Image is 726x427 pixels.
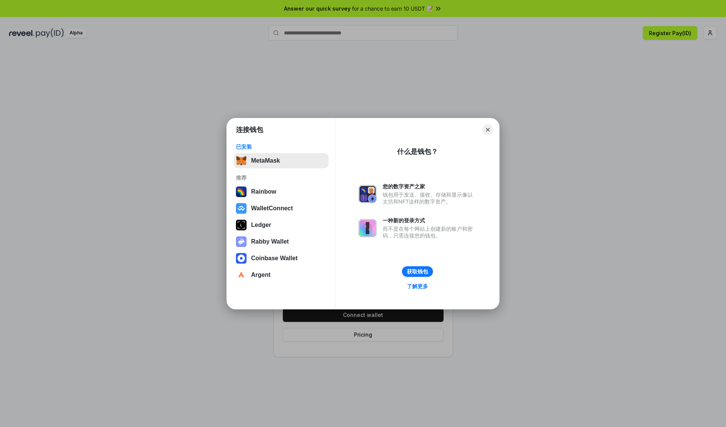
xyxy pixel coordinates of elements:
[402,281,433,291] a: 了解更多
[482,124,493,135] button: Close
[234,184,329,199] button: Rainbow
[251,272,271,278] div: Argent
[236,155,247,166] img: svg+xml,%3Csvg%20fill%3D%22none%22%20height%3D%2233%22%20viewBox%3D%220%200%2035%2033%22%20width%...
[234,217,329,233] button: Ledger
[383,225,476,239] div: 而不是在每个网站上创建新的账户和密码，只需连接您的钱包。
[383,191,476,205] div: 钱包用于发送、接收、存储和显示像以太坊和NFT这样的数字资产。
[358,185,377,203] img: svg+xml,%3Csvg%20xmlns%3D%22http%3A%2F%2Fwww.w3.org%2F2000%2Fsvg%22%20fill%3D%22none%22%20viewBox...
[236,203,247,214] img: svg+xml,%3Csvg%20width%3D%2228%22%20height%3D%2228%22%20viewBox%3D%220%200%2028%2028%22%20fill%3D...
[234,251,329,266] button: Coinbase Wallet
[251,222,271,228] div: Ledger
[234,234,329,249] button: Rabby Wallet
[234,267,329,283] button: Argent
[397,147,438,156] div: 什么是钱包？
[358,219,377,237] img: svg+xml,%3Csvg%20xmlns%3D%22http%3A%2F%2Fwww.w3.org%2F2000%2Fsvg%22%20fill%3D%22none%22%20viewBox...
[402,266,433,277] button: 获取钱包
[407,268,428,275] div: 获取钱包
[236,270,247,280] img: svg+xml,%3Csvg%20width%3D%2228%22%20height%3D%2228%22%20viewBox%3D%220%200%2028%2028%22%20fill%3D...
[236,253,247,264] img: svg+xml,%3Csvg%20width%3D%2228%22%20height%3D%2228%22%20viewBox%3D%220%200%2028%2028%22%20fill%3D...
[407,283,428,290] div: 了解更多
[251,205,293,212] div: WalletConnect
[383,183,476,190] div: 您的数字资产之家
[236,186,247,197] img: svg+xml,%3Csvg%20width%3D%22120%22%20height%3D%22120%22%20viewBox%3D%220%200%20120%20120%22%20fil...
[383,217,476,224] div: 一种新的登录方式
[234,153,329,168] button: MetaMask
[251,238,289,245] div: Rabby Wallet
[236,220,247,230] img: svg+xml,%3Csvg%20xmlns%3D%22http%3A%2F%2Fwww.w3.org%2F2000%2Fsvg%22%20width%3D%2228%22%20height%3...
[236,174,326,181] div: 推荐
[236,236,247,247] img: svg+xml,%3Csvg%20xmlns%3D%22http%3A%2F%2Fwww.w3.org%2F2000%2Fsvg%22%20fill%3D%22none%22%20viewBox...
[236,125,263,134] h1: 连接钱包
[234,201,329,216] button: WalletConnect
[251,157,280,164] div: MetaMask
[236,143,326,150] div: 已安装
[251,255,298,262] div: Coinbase Wallet
[251,188,276,195] div: Rainbow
